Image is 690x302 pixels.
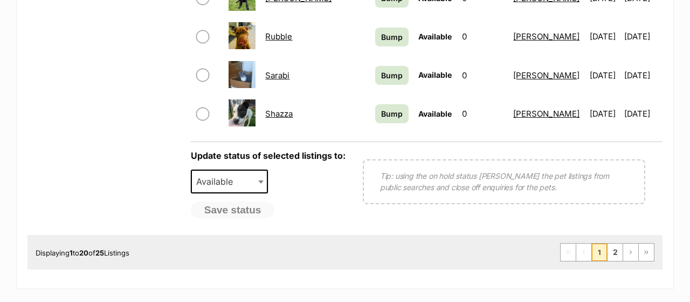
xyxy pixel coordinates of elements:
[560,243,654,261] nav: Pagination
[585,18,623,55] td: [DATE]
[381,31,403,43] span: Bump
[513,31,579,42] a: [PERSON_NAME]
[585,57,623,94] td: [DATE]
[623,244,638,261] a: Next page
[458,57,508,94] td: 0
[36,249,129,257] span: Displaying to of Listings
[79,249,88,257] strong: 20
[513,109,579,119] a: [PERSON_NAME]
[191,202,275,219] button: Save status
[265,109,293,119] a: Shazza
[192,174,244,189] span: Available
[418,32,452,41] span: Available
[513,70,579,80] a: [PERSON_NAME]
[375,66,409,85] a: Bump
[418,109,452,118] span: Available
[592,244,607,261] span: Page 1
[191,150,346,161] label: Update status of selected listings to:
[418,70,452,79] span: Available
[458,18,508,55] td: 0
[95,249,104,257] strong: 25
[265,70,289,80] a: Sarabi
[624,18,661,55] td: [DATE]
[608,244,623,261] a: Page 2
[191,170,268,193] span: Available
[70,249,73,257] strong: 1
[576,244,591,261] span: Previous page
[585,95,623,132] td: [DATE]
[624,57,661,94] td: [DATE]
[375,104,409,123] a: Bump
[639,244,654,261] a: Last page
[381,70,403,81] span: Bump
[265,31,292,42] a: Rubble
[561,244,576,261] span: First page
[381,108,403,119] span: Bump
[624,95,661,132] td: [DATE]
[375,28,409,46] a: Bump
[458,95,508,132] td: 0
[380,170,628,193] p: Tip: using the on hold status [PERSON_NAME] the pet listings from public searches and close off e...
